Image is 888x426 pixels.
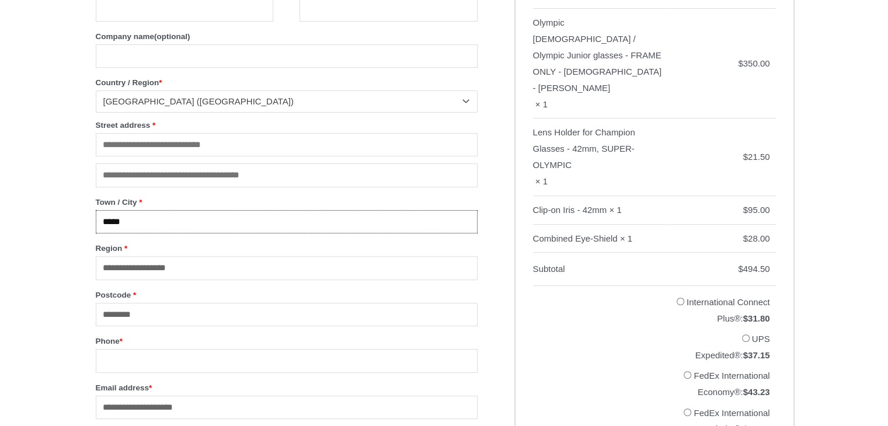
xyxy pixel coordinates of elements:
[694,371,769,397] label: FedEx International Economy®:
[743,313,748,323] span: $
[743,233,770,243] bdi: 28.00
[533,124,665,173] div: Lens Holder for Champion Glasses - 42mm, SUPER-OLYMPIC
[96,29,478,44] label: Company name
[96,90,478,112] span: Country / Region
[743,350,770,360] bdi: 37.15
[96,75,478,90] label: Country / Region
[96,240,478,256] label: Region
[743,152,770,162] bdi: 21.50
[609,202,621,218] strong: × 1
[743,233,748,243] span: $
[738,264,769,274] bdi: 494.50
[533,202,607,218] div: Clip-on Iris - 42mm
[743,313,770,323] bdi: 31.80
[620,231,632,247] strong: × 1
[743,152,748,162] span: $
[738,58,769,68] bdi: 350.00
[96,380,478,396] label: Email address
[738,58,743,68] span: $
[533,231,618,247] div: Combined Eye-Shield
[103,96,459,107] span: United Kingdom (UK)
[96,287,478,303] label: Postcode
[535,173,548,190] strong: × 1
[743,205,748,215] span: $
[96,117,478,133] label: Street address
[743,350,748,360] span: $
[533,15,665,96] div: Olympic [DEMOGRAPHIC_DATA] / Olympic Junior glasses - FRAME ONLY - [DEMOGRAPHIC_DATA] - [PERSON_N...
[96,194,478,210] label: Town / City
[687,297,770,323] label: International Connect Plus®:
[533,253,671,286] th: Subtotal
[743,387,770,397] bdi: 43.23
[738,264,743,274] span: $
[743,205,770,215] bdi: 95.00
[743,387,748,397] span: $
[96,333,478,349] label: Phone
[154,32,190,41] span: (optional)
[535,96,548,113] strong: × 1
